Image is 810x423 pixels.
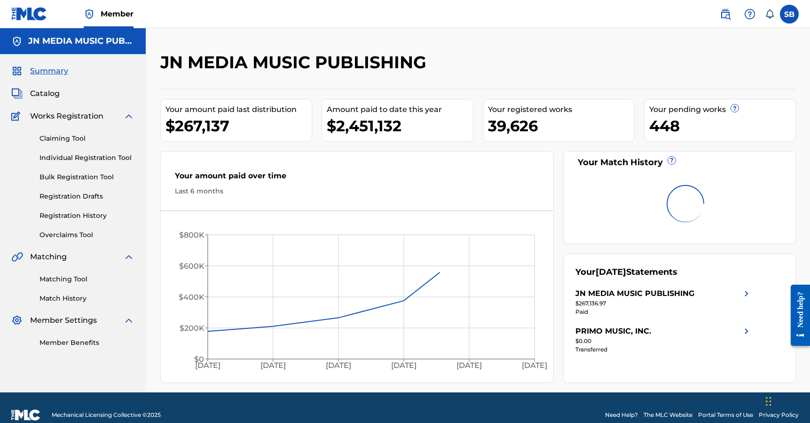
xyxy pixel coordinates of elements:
[39,294,134,303] a: Match History
[165,115,312,136] div: $267,137
[11,111,24,122] img: Works Registration
[39,172,134,182] a: Bulk Registration Tool
[39,230,134,240] a: Overclaims Tool
[575,308,752,316] div: Paid
[668,157,676,164] span: ?
[123,111,134,122] img: expand
[30,251,67,263] span: Matching
[195,361,220,370] tspan: [DATE]
[28,36,134,47] h5: JN MEDIA MUSIC PUBLISHING
[575,288,694,299] div: JN MEDIA MUSIC PUBLISHING
[327,115,473,136] div: $2,451,132
[766,387,771,415] div: Drag
[765,9,774,19] div: Notifications
[488,115,634,136] div: 39,626
[522,361,547,370] tspan: [DATE]
[575,337,752,345] div: $0.00
[179,231,204,239] tspan: $800K
[605,411,638,419] a: Need Help?
[488,104,634,115] div: Your registered works
[194,355,204,364] tspan: $0
[11,409,40,421] img: logo
[39,338,134,348] a: Member Benefits
[11,315,23,326] img: Member Settings
[326,361,351,370] tspan: [DATE]
[175,170,540,186] div: Your amount paid over time
[741,326,752,337] img: right chevron icon
[327,104,473,115] div: Amount paid to date this year
[179,324,204,333] tspan: $200K
[575,266,677,279] div: Your Statements
[716,5,735,24] a: Public Search
[84,8,95,20] img: Top Rightsholder
[123,315,134,326] img: expand
[763,378,810,423] iframe: Chat Widget
[165,104,312,115] div: Your amount paid last distribution
[720,8,731,20] img: search
[30,315,97,326] span: Member Settings
[575,288,752,316] a: JN MEDIA MUSIC PUBLISHINGright chevron icon$267,136.97Paid
[11,65,23,77] img: Summary
[784,278,810,353] iframe: Resource Center
[665,184,706,224] img: preloader
[11,88,60,99] a: CatalogCatalog
[30,88,60,99] span: Catalog
[744,8,755,20] img: help
[11,88,23,99] img: Catalog
[39,274,134,284] a: Matching Tool
[39,211,134,221] a: Registration History
[101,8,134,19] span: Member
[11,36,23,47] img: Accounts
[39,192,134,201] a: Registration Drafts
[30,111,103,122] span: Works Registration
[11,7,47,21] img: MLC Logo
[759,411,799,419] a: Privacy Policy
[731,104,739,112] span: ?
[649,104,795,115] div: Your pending works
[575,326,651,337] div: PRIMO MUSIC, INC.
[575,156,784,169] div: Your Match History
[11,65,68,77] a: SummarySummary
[740,5,759,24] div: Help
[260,361,286,370] tspan: [DATE]
[11,251,23,263] img: Matching
[596,267,626,277] span: [DATE]
[52,411,161,419] span: Mechanical Licensing Collective © 2025
[30,65,68,77] span: Summary
[649,115,795,136] div: 448
[123,251,134,263] img: expand
[456,361,482,370] tspan: [DATE]
[575,345,752,354] div: Transferred
[698,411,753,419] a: Portal Terms of Use
[179,262,204,271] tspan: $600K
[575,326,752,354] a: PRIMO MUSIC, INC.right chevron icon$0.00Transferred
[175,186,540,196] div: Last 6 months
[178,293,204,302] tspan: $400K
[741,288,752,299] img: right chevron icon
[644,411,692,419] a: The MLC Website
[575,299,752,308] div: $267,136.97
[780,5,799,24] div: User Menu
[391,361,417,370] tspan: [DATE]
[160,52,431,73] h2: JN MEDIA MUSIC PUBLISHING
[39,153,134,163] a: Individual Registration Tool
[39,134,134,144] a: Claiming Tool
